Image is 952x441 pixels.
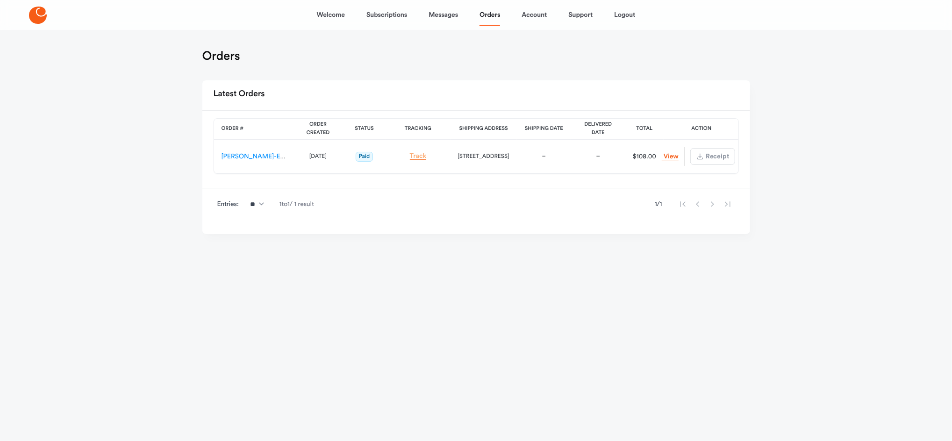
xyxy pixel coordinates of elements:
a: Logout [614,4,635,26]
div: $108.00 [629,152,660,161]
span: 1 to 1 / 1 result [279,199,314,209]
a: Orders [480,4,500,26]
div: – [524,152,564,161]
div: [STREET_ADDRESS] [458,152,509,161]
th: Order # [214,119,293,140]
span: Paid [356,152,373,162]
a: Messages [429,4,458,26]
div: – [579,152,618,161]
span: Entries: [217,199,239,209]
th: Delivered Date [571,119,625,140]
h2: Latest Orders [214,86,265,103]
a: [PERSON_NAME]-ES-00160645 [222,153,316,160]
button: Receipt [690,148,735,165]
a: Support [568,4,593,26]
a: Account [522,4,547,26]
th: Total [625,119,664,140]
a: Track [410,153,427,160]
th: Status [343,119,386,140]
h1: Orders [202,49,240,64]
th: Shipping Address [451,119,517,140]
th: Shipping Date [517,119,571,140]
a: View [662,152,679,161]
th: Order Created [293,119,343,140]
th: Action [664,119,739,140]
span: Receipt [705,153,729,160]
div: [DATE] [301,152,336,161]
span: 1 / 1 [655,199,662,209]
a: Subscriptions [366,4,407,26]
th: Tracking [386,119,451,140]
a: Welcome [317,4,345,26]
